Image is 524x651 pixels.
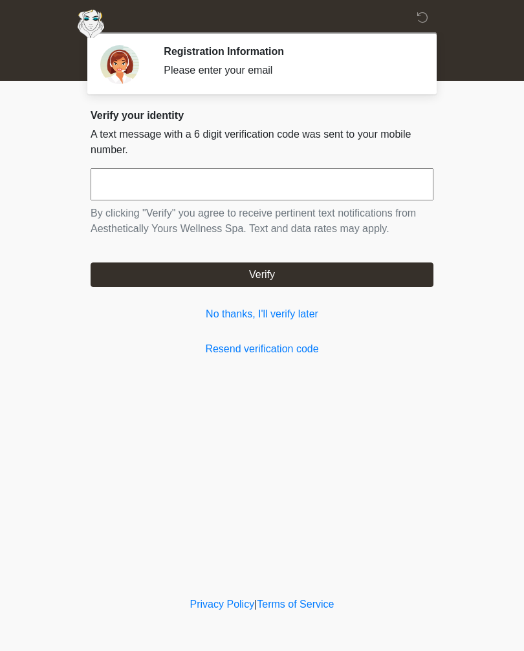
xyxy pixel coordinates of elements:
[91,341,433,357] a: Resend verification code
[91,127,433,158] p: A text message with a 6 digit verification code was sent to your mobile number.
[91,206,433,237] p: By clicking "Verify" you agree to receive pertinent text notifications from Aesthetically Yours W...
[91,306,433,322] a: No thanks, I'll verify later
[164,45,414,58] h2: Registration Information
[78,10,104,38] img: Aesthetically Yours Wellness Spa Logo
[164,63,414,78] div: Please enter your email
[91,109,433,122] h2: Verify your identity
[257,599,334,610] a: Terms of Service
[190,599,255,610] a: Privacy Policy
[254,599,257,610] a: |
[100,45,139,84] img: Agent Avatar
[91,262,433,287] button: Verify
